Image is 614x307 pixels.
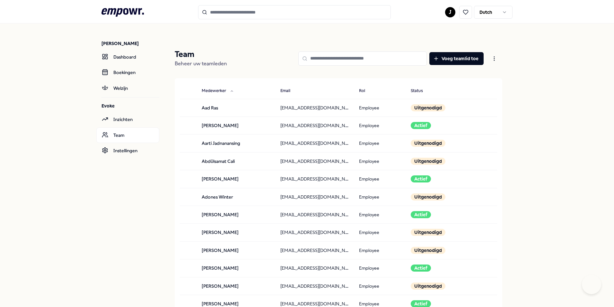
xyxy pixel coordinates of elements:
td: [EMAIL_ADDRESS][DOMAIN_NAME] [275,170,354,188]
a: Inzichten [96,112,159,127]
td: Aad Ras [197,99,275,116]
td: [PERSON_NAME] [197,241,275,259]
td: Employee [354,99,406,116]
td: Adones Winter [197,188,275,206]
input: Search for products, categories or subcategories [198,5,391,19]
td: [EMAIL_ADDRESS][DOMAIN_NAME] [275,188,354,206]
td: Employee [354,152,406,170]
button: Email [275,85,303,98]
td: Abdülsamat Cali [197,152,275,170]
button: Voeg teamlid toe [429,52,484,65]
td: Employee [354,224,406,241]
div: Actief [411,211,431,218]
td: Employee [354,241,406,259]
button: Status [406,85,436,98]
td: Employee [354,116,406,134]
p: Team [175,49,227,60]
div: Actief [411,265,431,272]
td: Employee [354,259,406,277]
div: Uitgenodigd [411,247,445,254]
a: Welzijn [96,80,159,96]
button: Medewerker [197,85,239,98]
td: Employee [354,170,406,188]
td: [EMAIL_ADDRESS][DOMAIN_NAME] [275,152,354,170]
td: Employee [354,188,406,206]
td: [PERSON_NAME] [197,170,275,188]
a: Boekingen [96,65,159,80]
a: Instellingen [96,143,159,158]
td: Employee [354,206,406,223]
div: Uitgenodigd [411,193,445,200]
td: Employee [354,135,406,152]
div: Uitgenodigd [411,229,445,236]
span: Beheer uw teamleden [175,60,227,67]
td: [EMAIL_ADDRESS][DOMAIN_NAME] [275,116,354,134]
a: Dashboard [96,49,159,65]
td: [EMAIL_ADDRESS][DOMAIN_NAME] [275,224,354,241]
p: [PERSON_NAME] [101,40,159,47]
td: [PERSON_NAME] [197,116,275,134]
button: J [445,7,455,17]
a: Team [96,127,159,143]
iframe: Help Scout Beacon - Open [582,275,601,294]
td: Aarti Jadnanansing [197,135,275,152]
div: Uitgenodigd [411,104,445,111]
td: [PERSON_NAME] [197,224,275,241]
div: Actief [411,175,431,182]
td: [EMAIL_ADDRESS][DOMAIN_NAME] [275,99,354,116]
td: [EMAIL_ADDRESS][DOMAIN_NAME] [275,135,354,152]
button: Open menu [486,52,502,65]
div: Uitgenodigd [411,158,445,165]
div: Uitgenodigd [411,140,445,147]
td: [PERSON_NAME] [197,259,275,277]
div: Actief [411,122,431,129]
td: [EMAIL_ADDRESS][DOMAIN_NAME] [275,241,354,259]
td: [EMAIL_ADDRESS][DOMAIN_NAME] [275,259,354,277]
button: Rol [354,85,378,98]
td: [EMAIL_ADDRESS][DOMAIN_NAME] [275,206,354,223]
p: Evoke [101,103,159,109]
td: [PERSON_NAME] [197,206,275,223]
